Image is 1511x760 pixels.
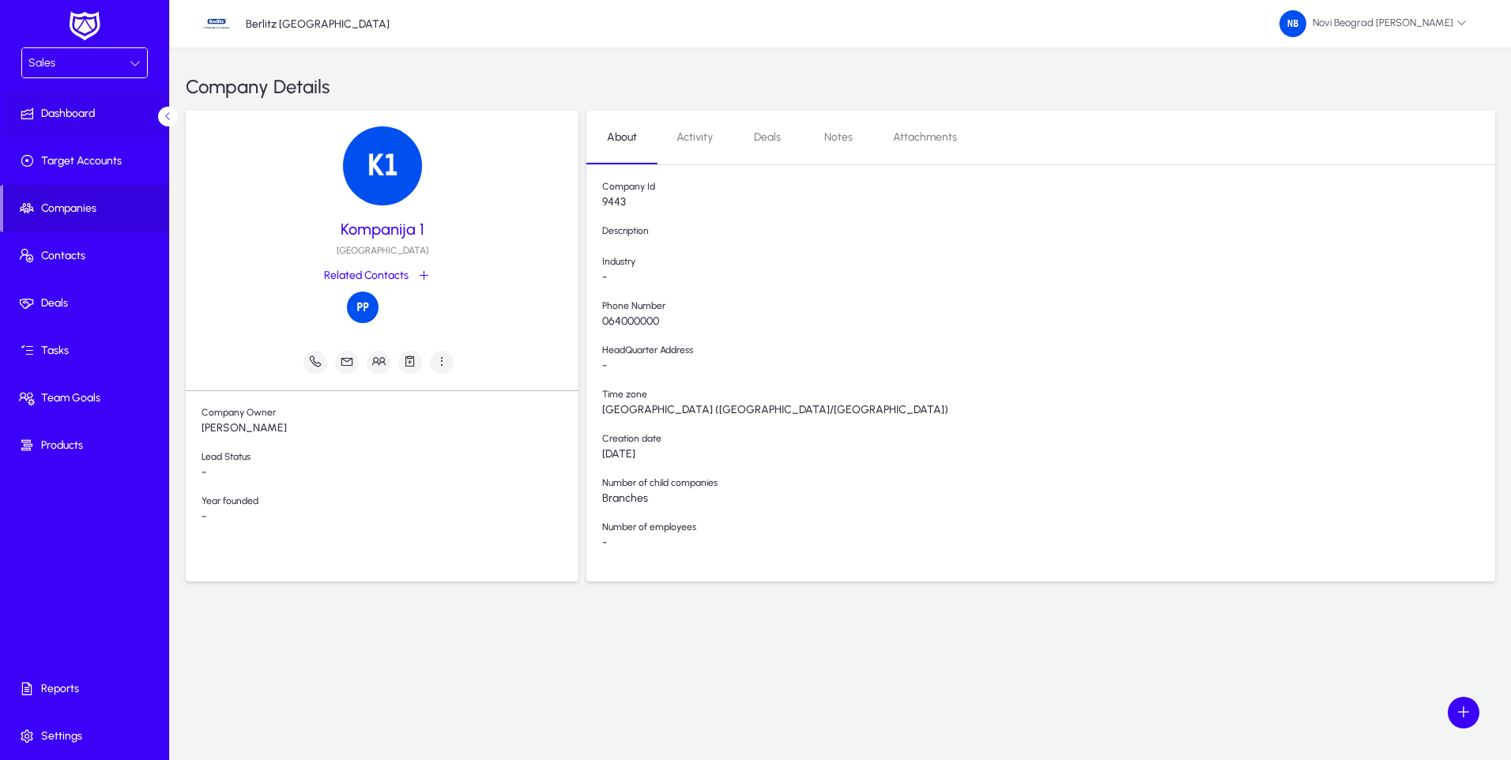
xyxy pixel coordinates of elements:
p: Related Contacts [324,269,409,283]
a: Contacts [3,232,172,280]
span: Creation date [602,433,1495,448]
span: Team Goals [3,390,172,406]
a: Products [3,422,172,469]
a: Activity [658,119,732,156]
span: Target Accounts [3,153,172,169]
img: 34.jpg [202,9,232,39]
a: Target Accounts [3,137,172,185]
a: Notes [803,119,874,156]
span: Dashboard [3,106,172,122]
span: Company Owner [202,407,578,422]
span: Sales [28,56,55,70]
span: HeadQuarter Address [602,344,1495,359]
a: Deals [732,119,803,156]
img: white-logo.png [65,9,104,43]
span: Description [602,225,1495,240]
span: Settings [3,728,172,744]
span: [GEOGRAPHIC_DATA] ([GEOGRAPHIC_DATA]/[GEOGRAPHIC_DATA]) [602,404,1495,417]
span: Number of child companies [602,477,1495,492]
span: Phone Number [602,300,1495,315]
a: Settings [3,713,172,760]
span: Branches [602,492,1495,506]
a: Tasks [3,327,172,374]
button: Novi Beograd [PERSON_NAME] [1267,9,1479,38]
span: Contacts [3,248,172,264]
span: [DATE] [602,448,1495,461]
span: - [602,536,1495,550]
span: - [202,510,578,524]
a: Deals [3,280,172,327]
span: Company Details [186,73,330,101]
span: [PERSON_NAME] [202,422,578,435]
span: Activity [676,132,713,143]
img: 9443.png [343,126,422,205]
span: Companies [3,201,169,216]
span: - [202,466,578,480]
span: Notes [824,132,853,143]
p: Berlitz [GEOGRAPHIC_DATA] [246,17,390,31]
span: Novi Beograd [PERSON_NAME] [1279,10,1467,37]
span: Reports [3,681,172,697]
img: 5839.png [347,292,379,323]
span: About [607,132,637,143]
span: Kompanija 1 [341,217,424,241]
a: Dashboard [3,90,172,137]
a: About [586,119,658,156]
span: Number of employees [602,521,1495,536]
a: Team Goals [3,374,172,422]
img: 222.png [1279,10,1306,37]
span: 9443 [602,196,1495,209]
span: Attachments [893,132,957,143]
span: Tasks [3,343,172,359]
span: Deals [754,132,781,143]
a: Reports [3,665,172,713]
span: Products [3,438,172,453]
span: - [602,271,1495,284]
span: Deals [3,295,172,311]
span: 064000000 [602,315,1495,329]
span: - [602,359,1495,373]
span: Time zone [602,389,1495,404]
a: Attachments [874,119,976,156]
span: [GEOGRAPHIC_DATA] [337,245,428,256]
span: Company Id [602,181,1495,196]
span: Industry [602,256,1495,271]
span: Year founded [202,495,578,510]
span: Lead Status [202,451,578,466]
